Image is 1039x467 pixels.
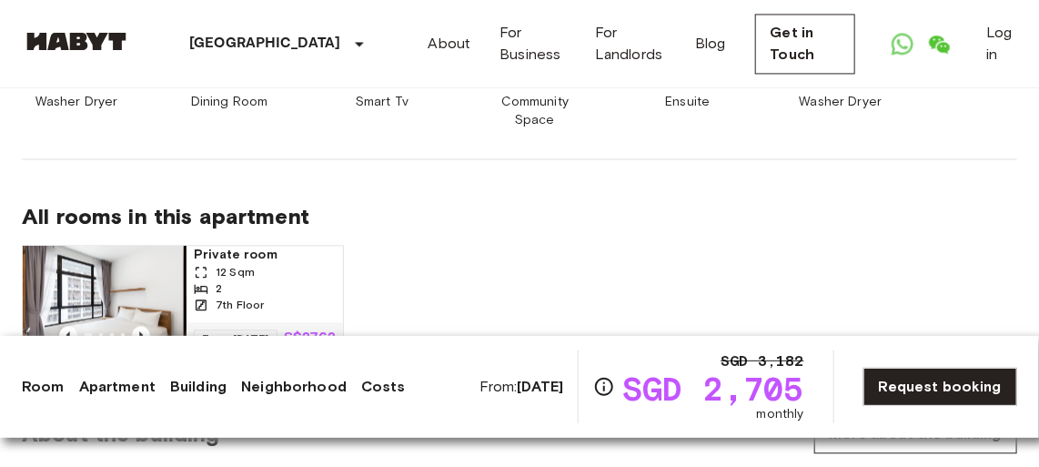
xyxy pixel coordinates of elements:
[921,25,957,62] a: Open WeChat
[22,32,131,50] img: Habyt
[755,14,855,74] a: Get in Touch
[22,376,65,398] a: Room
[595,22,666,66] a: For Landlords
[361,376,406,398] a: Costs
[22,245,344,356] a: Marketing picture of unit SG-01-003-012-02Previous imagePrevious imagePrivate room12 Sqm27th Floo...
[191,93,268,111] span: Dining Room
[194,330,277,348] span: From [DATE]
[593,376,615,398] svg: Check cost overview for full price breakdown. Please note that discounts apply to new joiners onl...
[284,331,336,346] p: S$2762
[479,377,564,397] span: From:
[622,372,803,405] span: SGD 2,705
[986,22,1017,66] a: Log in
[884,25,921,62] a: Open WhatsApp
[499,22,566,66] a: For Business
[429,33,471,55] a: About
[79,376,156,398] a: Apartment
[800,93,883,111] span: Washer Dryer
[170,376,227,398] a: Building
[59,326,77,344] button: Previous image
[216,264,255,280] span: 12 Sqm
[23,246,187,355] img: Marketing picture of unit SG-01-003-012-02
[132,326,150,344] button: Previous image
[757,405,804,423] span: monthly
[241,376,347,398] a: Neighborhood
[189,33,341,55] p: [GEOGRAPHIC_DATA]
[35,93,118,111] span: Washer Dryer
[695,33,726,55] a: Blog
[665,93,710,111] span: Ensuite
[480,93,590,129] span: Community Space
[517,378,563,395] b: [DATE]
[863,368,1017,406] a: Request booking
[216,297,264,313] span: 7th Floor
[721,350,803,372] span: SGD 3,182
[22,203,1017,230] span: All rooms in this apartment
[216,280,222,297] span: 2
[356,93,409,111] span: Smart Tv
[194,246,336,264] span: Private room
